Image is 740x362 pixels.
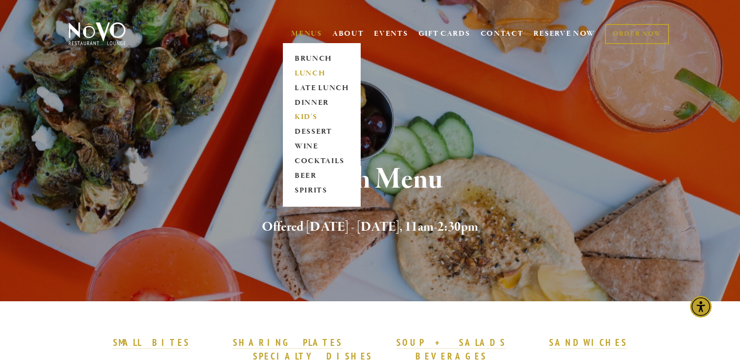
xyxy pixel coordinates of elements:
a: DINNER [291,96,352,110]
strong: SHARING PLATES [233,337,343,348]
strong: SPECIALTY DISHES [253,350,372,362]
a: COCKTAILS [291,154,352,169]
h1: Lunch Menu [85,164,655,195]
a: KID'S [291,110,352,125]
a: LUNCH [291,66,352,81]
a: CONTACT [481,24,524,43]
a: EVENTS [374,29,408,39]
a: ORDER NOW [605,24,669,44]
div: Accessibility Menu [690,296,712,317]
strong: SMALL BITES [113,337,190,348]
a: BEER [291,169,352,184]
img: Novo Restaurant &amp; Lounge [67,22,128,46]
a: BRUNCH [291,51,352,66]
h2: Offered [DATE] - [DATE], 11am-2:30pm [85,217,655,238]
a: WINE [291,140,352,154]
strong: SANDWICHES [549,337,627,348]
strong: SOUP + SALADS [396,337,506,348]
a: DESSERT [291,125,352,140]
a: MENUS [291,29,322,39]
a: SMALL BITES [113,337,190,349]
a: SHARING PLATES [233,337,343,349]
a: SPIRITS [291,184,352,198]
strong: BEVERAGES [416,350,487,362]
a: RESERVE NOW [533,24,595,43]
a: SANDWICHES [549,337,627,349]
a: ABOUT [332,29,364,39]
a: GIFT CARDS [418,24,470,43]
a: LATE LUNCH [291,81,352,96]
a: SOUP + SALADS [396,337,506,349]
